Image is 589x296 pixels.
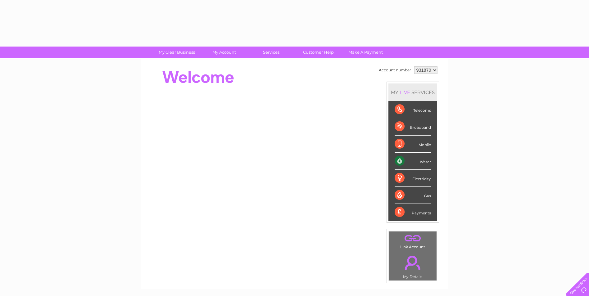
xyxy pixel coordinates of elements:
a: Make A Payment [340,47,391,58]
div: Electricity [395,170,431,187]
a: . [391,252,435,274]
div: LIVE [398,89,411,95]
a: My Clear Business [151,47,202,58]
div: Payments [395,204,431,221]
div: MY SERVICES [388,83,437,101]
a: My Account [198,47,250,58]
td: My Details [389,250,437,281]
div: Broadband [395,118,431,135]
td: Account number [377,65,413,75]
a: . [391,233,435,244]
a: Customer Help [293,47,344,58]
td: Link Account [389,231,437,251]
a: Services [246,47,297,58]
div: Telecoms [395,101,431,118]
div: Water [395,153,431,170]
div: Gas [395,187,431,204]
div: Mobile [395,136,431,153]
